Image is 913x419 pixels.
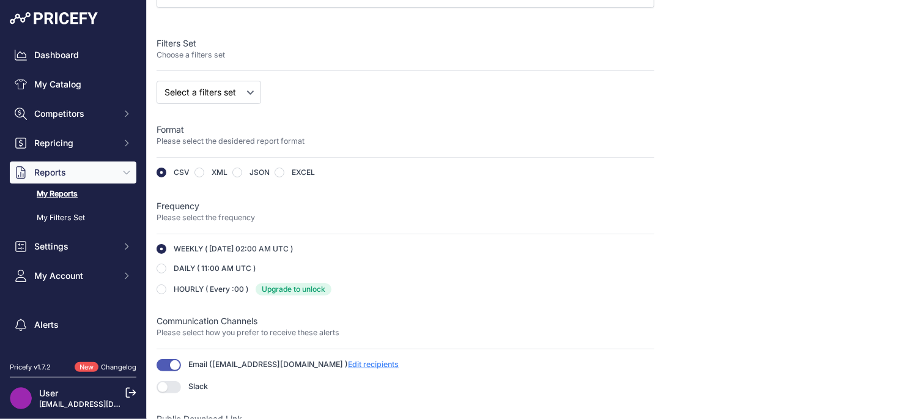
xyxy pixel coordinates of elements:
span: My Account [34,270,114,282]
p: Please select how you prefer to receive these alerts [157,327,654,339]
label: EXCEL [292,168,315,177]
span: Competitors [34,108,114,120]
p: Please select the desidered report format [157,136,654,147]
p: Filters Set [157,37,654,50]
a: [EMAIL_ADDRESS][DOMAIN_NAME] [39,399,167,409]
p: Please select the frequency [157,212,654,224]
button: Repricing [10,132,136,154]
button: Reports [10,161,136,184]
button: Settings [10,235,136,258]
p: Choose a filters set [157,50,654,61]
nav: Sidebar [10,44,136,382]
label: DAILY ( 11:00 AM UTC ) [174,264,256,273]
span: Repricing [34,137,114,149]
span: [EMAIL_ADDRESS][DOMAIN_NAME] [212,360,343,369]
label: XML [212,168,227,177]
label: JSON [250,168,270,177]
label: HOURLY ( Every :00 ) [174,284,248,294]
span: Slack [188,382,208,391]
span: New [75,362,98,373]
a: My Catalog [10,73,136,95]
a: User [39,388,58,398]
a: Alerts [10,314,136,336]
span: Upgrade to unlock [256,283,331,295]
p: Communication Channels [157,315,654,327]
label: CSV [174,168,190,177]
p: Format [157,124,654,136]
label: WEEKLY ( [DATE] 02:00 AM UTC ) [174,244,293,254]
span: Email ( ) [188,360,399,369]
a: My Reports [10,184,136,205]
a: My Filters Set [10,207,136,229]
span: Edit recipients [348,360,399,369]
a: Changelog [101,363,136,371]
span: Reports [34,166,114,179]
span: Settings [34,240,114,253]
button: My Account [10,265,136,287]
div: Pricefy v1.7.2 [10,362,51,373]
img: Pricefy Logo [10,12,98,24]
a: Dashboard [10,44,136,66]
p: Frequency [157,200,654,212]
button: Competitors [10,103,136,125]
